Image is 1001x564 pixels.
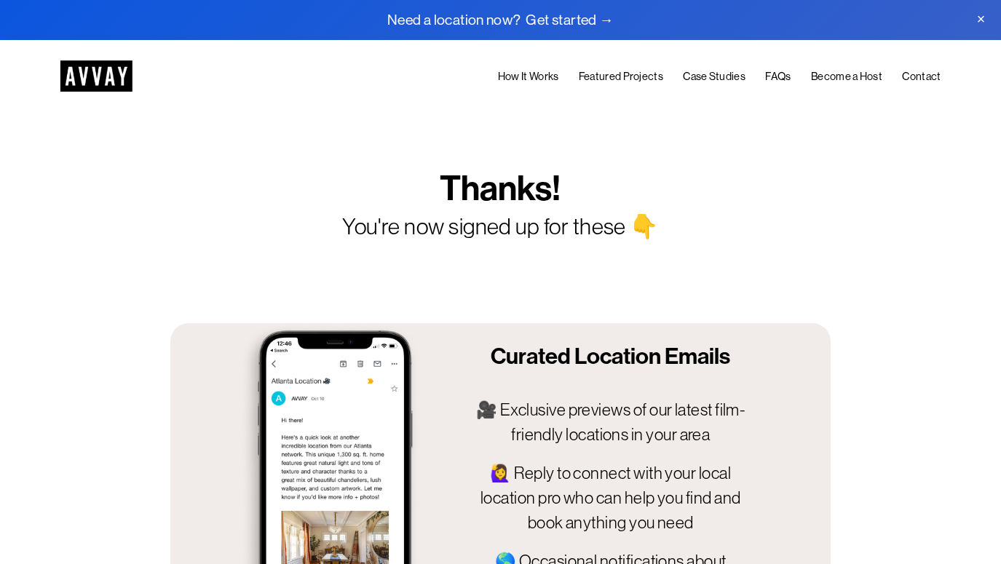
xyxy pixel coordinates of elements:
a: Become a Host [811,67,882,85]
img: AVVAY - The First Nationwide Location Scouting Co. [60,60,132,92]
a: Case Studies [683,67,745,85]
p: You're now signed up for these 👇 [280,210,721,244]
a: Contact [902,67,941,85]
a: Featured Projects [579,67,663,85]
h2: Curated Location Emails [464,342,757,370]
a: FAQs [765,67,791,85]
a: How It Works [498,67,559,85]
p: 🎥 Exclusive previews of our latest film-friendly locations in your area [464,397,757,448]
h1: Thanks! [317,168,684,210]
p: 🙋‍♀️ Reply to connect with your local location pro who can help you find and book anything you need [464,461,757,536]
